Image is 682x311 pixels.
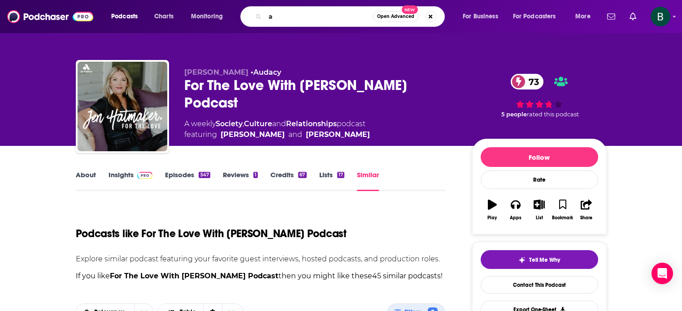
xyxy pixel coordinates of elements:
[286,119,337,128] a: Relationships
[137,172,153,179] img: Podchaser Pro
[651,7,670,26] button: Show profile menu
[165,170,210,191] a: Episodes547
[253,68,281,77] a: Audacy
[520,74,543,89] span: 73
[319,170,344,191] a: Lists17
[221,129,285,140] a: Jen Hatmaker
[569,9,602,24] button: open menu
[481,194,504,226] button: Play
[513,10,556,23] span: For Podcasters
[298,172,306,178] div: 67
[244,119,272,128] a: Culture
[507,9,569,24] button: open menu
[487,215,497,221] div: Play
[251,68,281,77] span: •
[504,194,527,226] button: Apps
[472,68,607,124] div: 73 5 peoplerated this podcast
[377,14,414,19] span: Open Advanced
[373,11,418,22] button: Open AdvancedNew
[651,7,670,26] img: User Profile
[575,10,591,23] span: More
[604,9,619,24] a: Show notifications dropdown
[306,129,370,140] a: Amy Hardin
[511,74,543,89] a: 73
[272,119,286,128] span: and
[501,111,527,118] span: 5 people
[510,215,521,221] div: Apps
[109,170,153,191] a: InsightsPodchaser Pro
[249,6,453,27] div: Search podcasts, credits, & more...
[111,10,138,23] span: Podcasts
[253,172,258,178] div: 1
[402,5,418,14] span: New
[552,215,573,221] div: Bookmark
[76,227,347,240] h1: Podcasts like For The Love With [PERSON_NAME] Podcast
[270,170,306,191] a: Credits67
[184,129,370,140] span: featuring
[626,9,640,24] a: Show notifications dropdown
[527,194,551,226] button: List
[580,215,592,221] div: Share
[551,194,574,226] button: Bookmark
[288,129,302,140] span: and
[265,9,373,24] input: Search podcasts, credits, & more...
[199,172,210,178] div: 547
[518,256,526,264] img: tell me why sparkle
[184,119,370,140] div: A weekly podcast
[527,111,579,118] span: rated this podcast
[652,263,673,284] div: Open Intercom Messenger
[191,10,223,23] span: Monitoring
[481,170,598,189] div: Rate
[481,276,598,294] a: Contact This Podcast
[154,10,174,23] span: Charts
[78,62,167,151] img: For The Love With Jen Hatmaker Podcast
[105,9,149,24] button: open menu
[337,172,344,178] div: 17
[357,170,379,191] a: Similar
[243,119,244,128] span: ,
[529,256,560,264] span: Tell Me Why
[76,270,446,282] p: If you like then you might like these 45 similar podcasts !
[223,170,258,191] a: Reviews1
[574,194,598,226] button: Share
[481,250,598,269] button: tell me why sparkleTell Me Why
[76,255,446,263] p: Explore similar podcast featuring your favorite guest interviews, hosted podcasts, and production...
[184,68,248,77] span: [PERSON_NAME]
[456,9,509,24] button: open menu
[481,147,598,167] button: Follow
[76,170,96,191] a: About
[7,8,93,25] img: Podchaser - Follow, Share and Rate Podcasts
[536,215,543,221] div: List
[651,7,670,26] span: Logged in as betsy46033
[463,10,498,23] span: For Business
[216,119,243,128] a: Society
[110,272,278,280] strong: For The Love With [PERSON_NAME] Podcast
[185,9,235,24] button: open menu
[148,9,179,24] a: Charts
